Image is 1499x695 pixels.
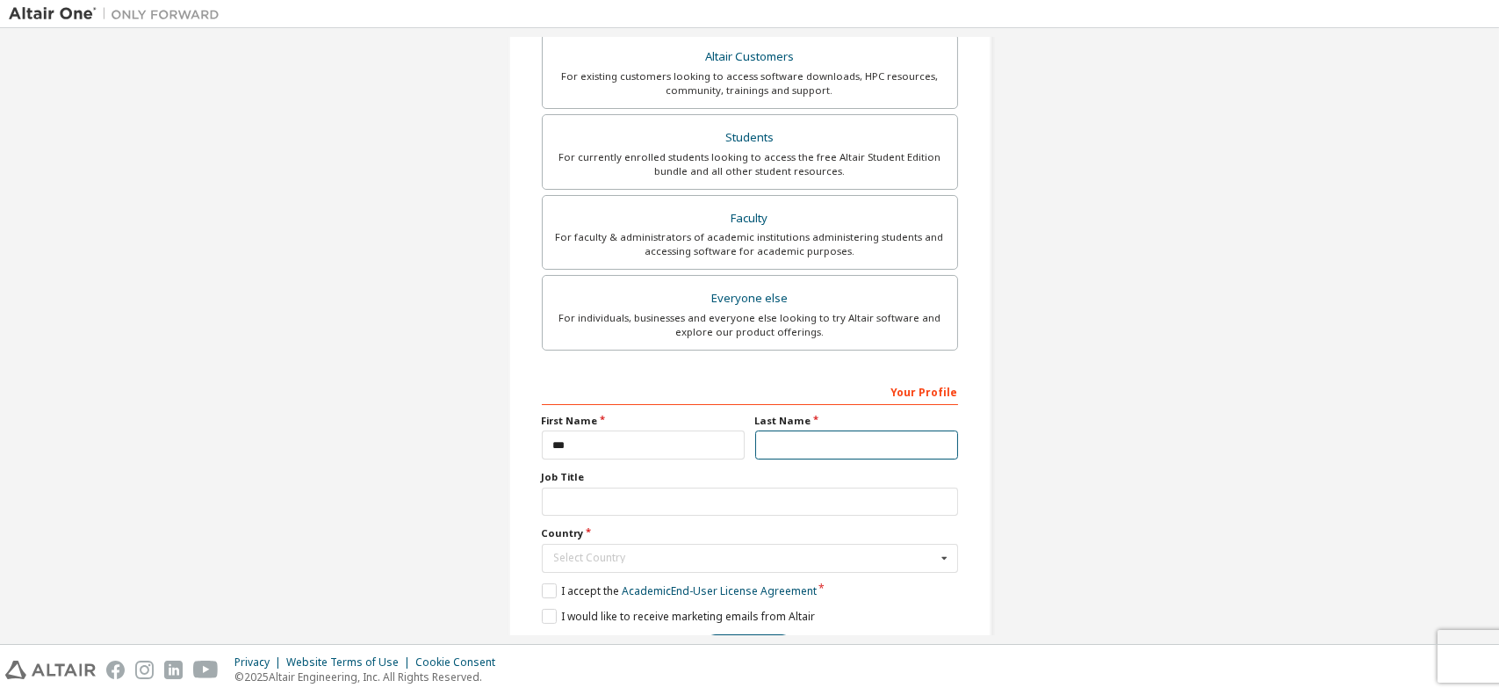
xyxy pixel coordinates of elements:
img: instagram.svg [135,661,154,679]
a: Academic End-User License Agreement [622,583,817,598]
label: I would like to receive marketing emails from Altair [542,609,815,624]
img: Altair One [9,5,228,23]
div: For currently enrolled students looking to access the free Altair Student Edition bundle and all ... [553,150,947,178]
div: Faculty [553,206,947,231]
label: Job Title [542,470,958,484]
img: youtube.svg [193,661,219,679]
button: Next [703,634,795,661]
label: Last Name [755,414,958,428]
img: linkedin.svg [164,661,183,679]
div: Altair Customers [553,45,947,69]
label: First Name [542,414,745,428]
label: I accept the [542,583,817,598]
img: altair_logo.svg [5,661,96,679]
div: For individuals, businesses and everyone else looking to try Altair software and explore our prod... [553,311,947,339]
label: Country [542,526,958,540]
div: For existing customers looking to access software downloads, HPC resources, community, trainings ... [553,69,947,98]
div: Website Terms of Use [286,655,415,670]
div: Privacy [234,655,286,670]
div: For faculty & administrators of academic institutions administering students and accessing softwa... [553,230,947,258]
p: © 2025 Altair Engineering, Inc. All Rights Reserved. [234,670,506,684]
div: Students [553,126,947,150]
div: Your Profile [542,377,958,405]
img: facebook.svg [106,661,125,679]
div: Everyone else [553,286,947,311]
div: Cookie Consent [415,655,506,670]
div: Select Country [554,553,936,563]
